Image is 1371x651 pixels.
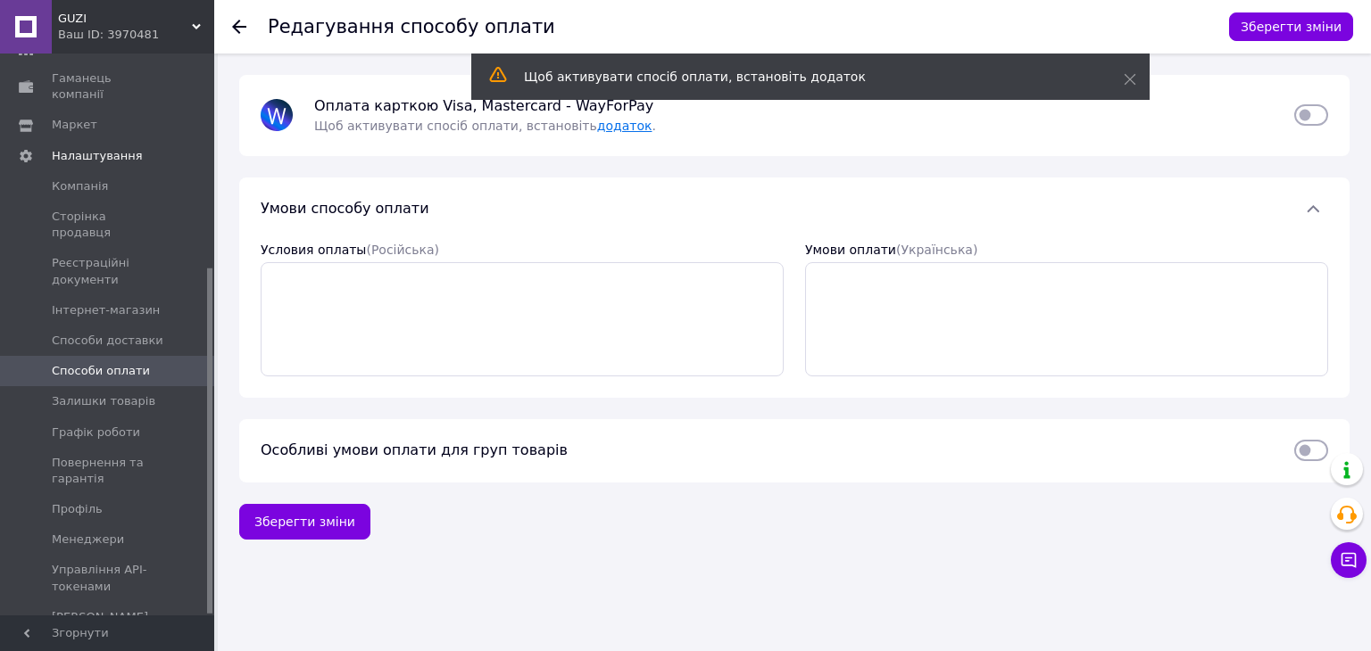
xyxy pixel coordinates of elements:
div: Редагування способу оплати [268,18,555,37]
span: Інтернет-магазин [52,302,160,318]
button: Чат з покупцем [1331,542,1367,578]
span: Менеджери [52,532,124,548]
span: Налаштування [52,148,143,164]
div: Щоб активувати спосіб оплати, встановіть додаток [524,68,1079,86]
span: Щоб активувати спосіб оплати, встановіть . [314,119,656,133]
span: Особливі умови оплати для груп товарів [261,441,568,458]
span: Реєстраційні документи [52,255,165,287]
button: Зберегти зміни [1229,12,1353,41]
span: Оплата карткою Visa, Mastercard - WayForPay [314,97,653,114]
div: Ваш ID: 3970481 [58,27,214,43]
span: Управління API-токенами [52,562,165,594]
a: додаток [597,119,652,133]
span: (Українська) [896,243,977,257]
div: Повернутися до списку оплат [232,18,246,36]
span: GUZI [58,11,192,27]
span: Сторінка продавця [52,209,165,241]
span: (Російська) [366,243,439,257]
span: Залишки товарів [52,393,155,409]
span: Способи доставки [52,333,163,349]
span: Графік роботи [52,424,140,441]
label: Условия оплаты [261,243,439,257]
span: Способи оплати [52,363,150,379]
span: Компанія [52,178,108,194]
label: Умови оплати [805,243,977,257]
span: Профіль [52,501,103,517]
button: Зберегти зміни [239,504,370,540]
span: Гаманець компанії [52,70,165,103]
span: Повернення та гарантія [52,455,165,487]
span: Маркет [52,117,97,133]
